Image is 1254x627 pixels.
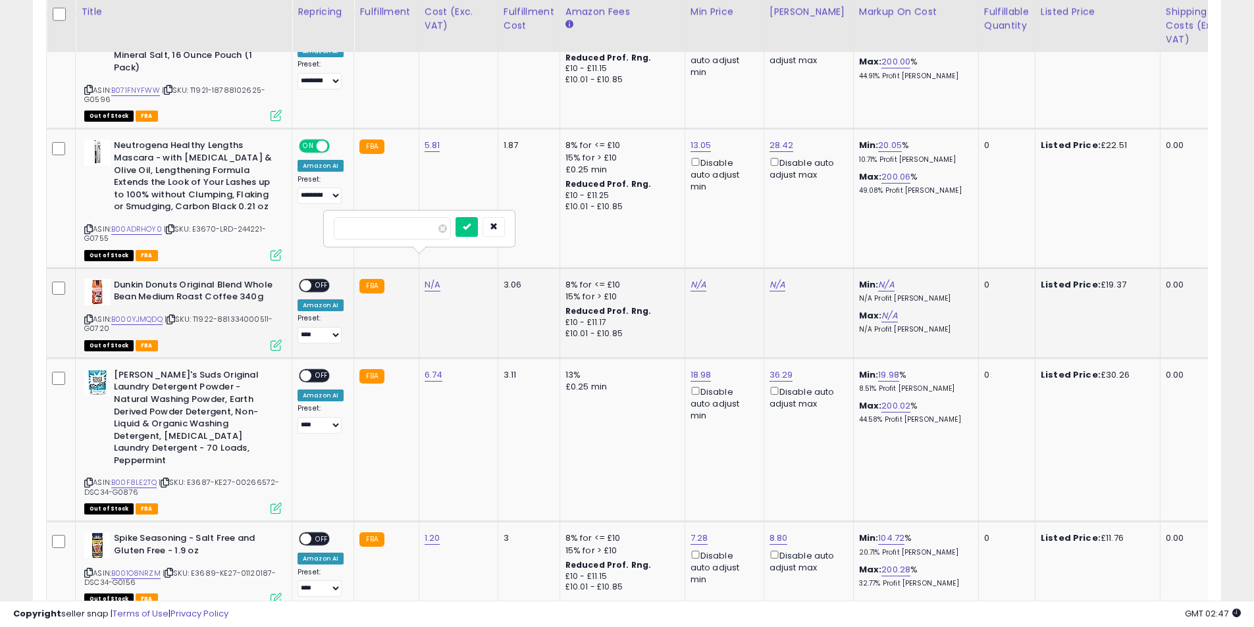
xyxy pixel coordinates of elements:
div: 15% for > £10 [565,291,675,303]
div: 3.06 [504,279,550,291]
b: Listed Price: [1041,278,1101,291]
div: Disable auto adjust min [691,40,754,78]
div: % [859,369,968,393]
a: N/A [425,278,440,291]
div: £11.76 [1041,532,1150,544]
p: 8.51% Profit [PERSON_NAME] [859,384,968,393]
b: Max: [859,55,882,68]
div: 0 [984,139,1025,151]
div: 15% for > £10 [565,545,675,557]
span: | SKU: E3687-KE27-00266572-DSC34-G0876 [84,477,280,497]
a: N/A [881,309,897,322]
img: 41kZ5KHpXgL._SL40_.jpg [84,532,111,559]
b: Max: [859,170,882,183]
a: 6.74 [425,368,443,382]
b: Min: [859,139,879,151]
span: All listings that are currently out of stock and unavailable for purchase on Amazon [84,340,134,351]
div: £10 - £11.25 [565,190,675,201]
div: Shipping Costs (Exc. VAT) [1166,5,1234,47]
img: 41YUGSrmnnL._SL40_.jpg [84,279,111,305]
div: Disable auto adjust max [770,40,843,66]
div: Disable auto adjust max [770,384,843,410]
span: FBA [136,340,158,351]
a: 200.06 [881,170,910,184]
div: Amazon AI [298,389,344,401]
div: Cost (Exc. VAT) [425,5,492,33]
strong: Copyright [13,607,61,620]
a: N/A [691,278,706,291]
p: 44.91% Profit [PERSON_NAME] [859,72,968,81]
div: Min Price [691,5,758,19]
small: FBA [359,369,384,384]
a: 19.98 [878,368,899,382]
p: 44.58% Profit [PERSON_NAME] [859,415,968,424]
a: 104.72 [878,532,904,545]
a: 20.05 [878,139,902,152]
div: 0.00 [1166,369,1229,381]
b: Min: [859,532,879,544]
div: % [859,139,968,164]
b: Listed Price: [1041,532,1101,544]
div: £10.01 - £10.85 [565,201,675,213]
div: Disable auto adjust max [770,548,843,574]
span: OFF [311,280,332,291]
div: £10.01 - £10.85 [565,328,675,339]
p: N/A Profit [PERSON_NAME] [859,294,968,303]
span: FBA [136,503,158,514]
div: 0 [984,369,1025,381]
div: Repricing [298,5,348,19]
span: FBA [136,111,158,122]
div: ASIN: [84,369,282,513]
div: Disable auto adjust min [691,384,754,422]
div: ASIN: [84,279,282,349]
a: N/A [878,278,894,291]
div: Preset: [298,568,344,597]
div: Title [81,5,286,19]
div: Amazon AI [298,299,344,311]
b: Spike Seasoning - Salt Free and Gluten Free - 1.9 oz [114,532,274,560]
div: 0 [984,279,1025,291]
div: ASIN: [84,139,282,259]
span: FBA [136,250,158,261]
img: 41w3HBZ1lnL._SL40_.jpg [84,369,111,395]
div: Amazon AI [298,160,344,172]
a: 200.28 [881,563,910,576]
a: 7.28 [691,532,708,545]
div: Disable auto adjust min [691,155,754,193]
div: Markup on Cost [859,5,973,19]
a: 200.02 [881,399,910,413]
span: | SKU: E3670-LRD-244221-G0755 [84,224,266,243]
div: 15% for > £10 [565,152,675,164]
b: Max: [859,563,882,576]
div: 0 [984,532,1025,544]
div: £30.26 [1041,369,1150,381]
div: Fulfillment [359,5,413,19]
div: £10.01 - £10.85 [565,582,675,593]
div: £10 - £11.15 [565,63,675,74]
div: Preset: [298,60,344,89]
p: 32.77% Profit [PERSON_NAME] [859,579,968,588]
b: Dunkin Donuts Original Blend Whole Bean Medium Roast Coffee 340g [114,279,274,307]
div: % [859,56,968,80]
span: OFF [311,534,332,545]
div: £10 - £11.15 [565,571,675,582]
small: FBA [359,139,384,154]
b: Listed Price: [1041,139,1101,151]
div: 0.00 [1166,279,1229,291]
a: Privacy Policy [170,607,228,620]
span: | SKU: T1921-18788102625-G0596 [84,85,265,105]
div: £10.01 - £10.85 [565,74,675,86]
p: N/A Profit [PERSON_NAME] [859,325,968,334]
a: B000YJMQDQ [111,314,163,325]
a: B00ADRHOY0 [111,224,162,235]
b: Min: [859,278,879,291]
div: £0.25 min [565,381,675,393]
div: Amazon AI [298,553,344,564]
b: Listed Price: [1041,368,1101,381]
div: ASIN: [84,532,282,603]
div: Fulfillable Quantity [984,5,1030,33]
span: OFF [311,370,332,381]
div: % [859,171,968,195]
div: Fulfillment Cost [504,5,554,33]
span: | SKU: T1922-881334000511-G0720 [84,314,273,334]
